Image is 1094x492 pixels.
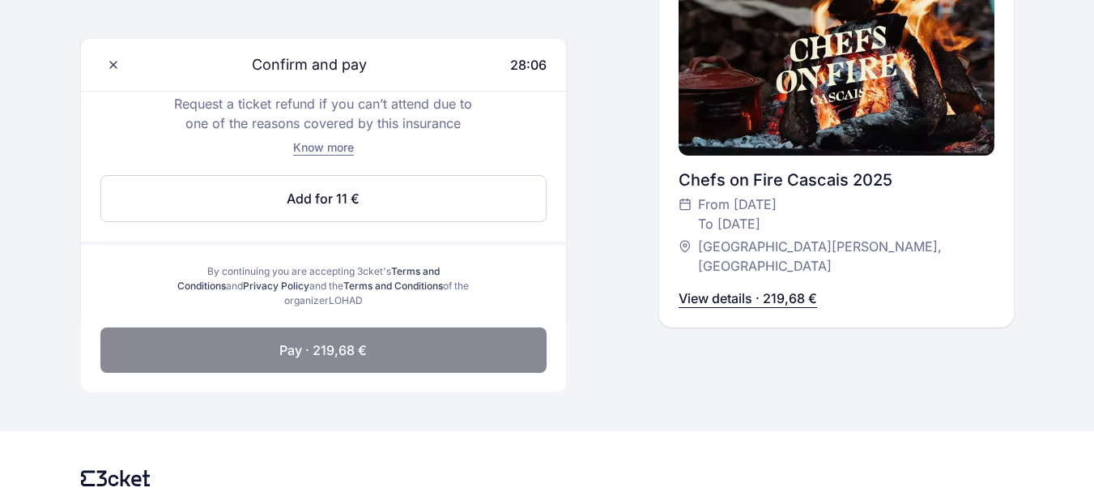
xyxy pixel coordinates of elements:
span: [GEOGRAPHIC_DATA][PERSON_NAME], [GEOGRAPHIC_DATA] [698,237,978,276]
div: By continuing you are accepting 3cket's and and the of the organizer [172,264,475,308]
a: Privacy Policy [243,280,309,292]
a: Terms and Conditions [343,280,443,292]
span: From [DATE] To [DATE] [698,195,777,233]
span: 28:06 [510,57,547,73]
p: Request a ticket refund if you can’t attend due to one of the reasons covered by this insurance [168,94,479,133]
div: Chefs on Fire Cascais 2025 [679,169,994,191]
span: Know more [293,140,354,154]
p: View details · 219,68 € [679,289,817,308]
button: Add for 11 € [100,175,547,222]
span: LOHAD [329,294,363,306]
span: Add for 11 € [287,189,360,208]
span: Pay · 219,68 € [279,340,367,360]
button: Pay · 219,68 € [100,327,547,373]
span: Confirm and pay [232,53,367,76]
